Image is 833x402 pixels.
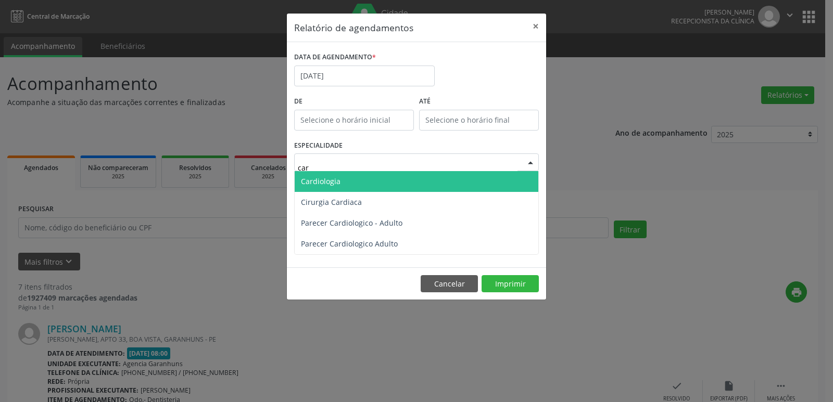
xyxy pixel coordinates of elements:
span: Cardiologia [301,176,340,186]
label: ESPECIALIDADE [294,138,343,154]
button: Cancelar [421,275,478,293]
input: Selecione o horário inicial [294,110,414,131]
input: Selecione o horário final [419,110,539,131]
span: Parecer Cardiologico Adulto [301,239,398,249]
button: Imprimir [482,275,539,293]
label: ATÉ [419,94,539,110]
label: De [294,94,414,110]
input: Seleciona uma especialidade [298,157,518,178]
label: DATA DE AGENDAMENTO [294,49,376,66]
button: Close [525,14,546,39]
h5: Relatório de agendamentos [294,21,413,34]
input: Selecione uma data ou intervalo [294,66,435,86]
span: Cirurgia Cardiaca [301,197,362,207]
span: Parecer Cardiologico - Adulto [301,218,402,228]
